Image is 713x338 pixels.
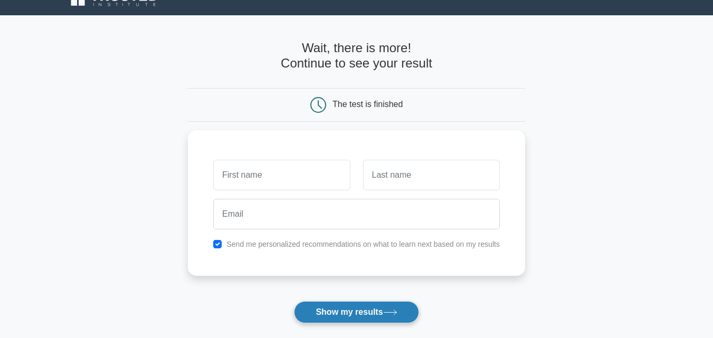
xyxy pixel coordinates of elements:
[213,199,500,229] input: Email
[363,160,500,190] input: Last name
[332,100,403,109] div: The test is finished
[294,301,419,323] button: Show my results
[213,160,350,190] input: First name
[226,240,500,248] label: Send me personalized recommendations on what to learn next based on my results
[188,41,525,71] h4: Wait, there is more! Continue to see your result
